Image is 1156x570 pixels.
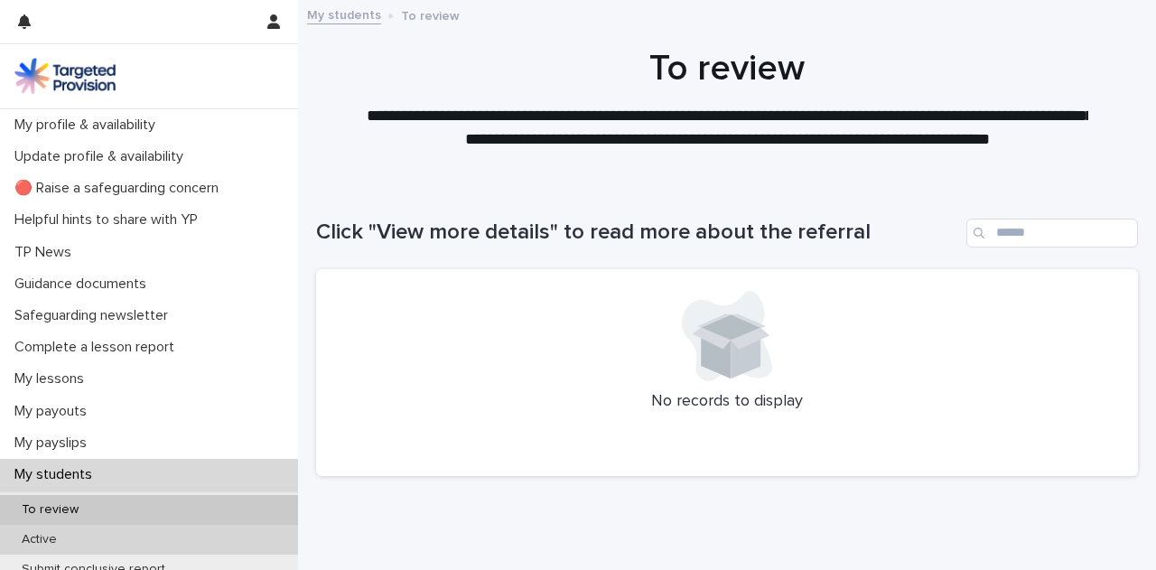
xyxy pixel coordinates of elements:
[7,180,233,197] p: 🔴 Raise a safeguarding concern
[7,502,93,518] p: To review
[7,244,86,261] p: TP News
[316,220,959,246] h1: Click "View more details" to read more about the referral
[7,532,71,547] p: Active
[338,392,1116,412] p: No records to display
[7,435,101,452] p: My payslips
[7,370,98,388] p: My lessons
[7,276,161,293] p: Guidance documents
[7,211,212,229] p: Helpful hints to share with YP
[7,307,182,324] p: Safeguarding newsletter
[7,117,170,134] p: My profile & availability
[7,403,101,420] p: My payouts
[316,47,1138,90] h1: To review
[307,4,381,24] a: My students
[7,148,198,165] p: Update profile & availability
[14,58,116,94] img: M5nRWzHhSzIhMunXDL62
[966,219,1138,248] input: Search
[7,466,107,483] p: My students
[401,5,460,24] p: To review
[7,339,189,356] p: Complete a lesson report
